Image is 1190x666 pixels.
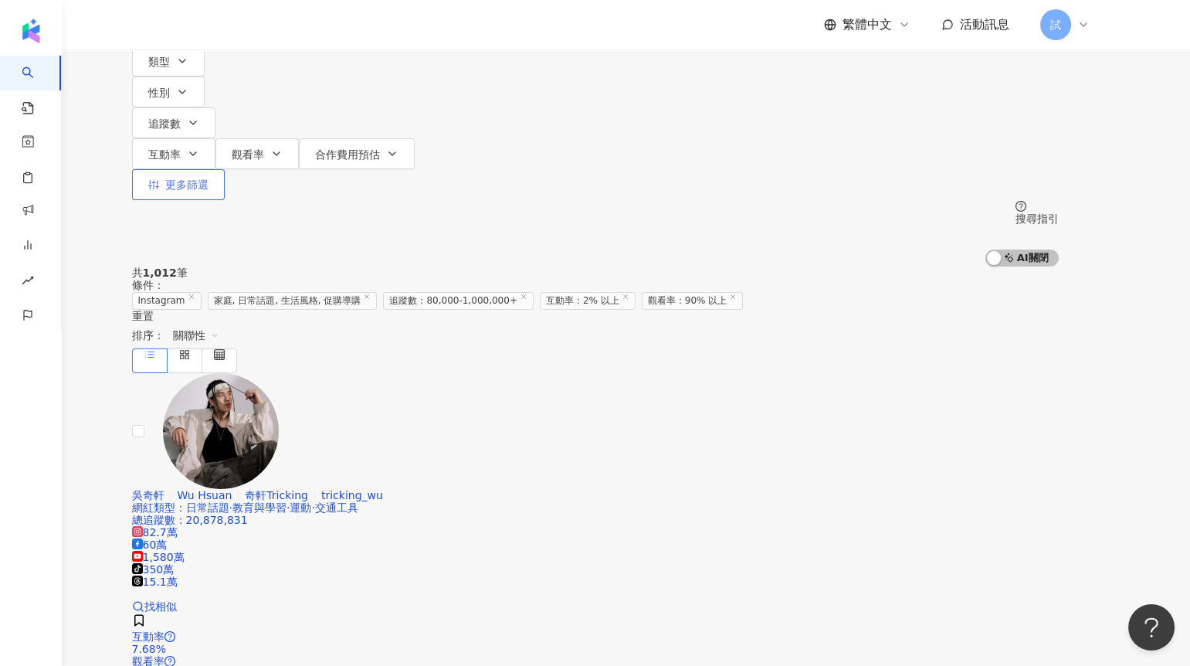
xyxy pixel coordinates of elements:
span: 關聯性 [173,323,219,348]
span: · [229,501,232,514]
span: 性別 [148,87,170,99]
span: 1,012 [143,267,177,279]
span: 觀看率：90% 以上 [642,292,744,310]
img: KOL Avatar [163,373,279,489]
span: Instagram [132,292,202,310]
button: 合作費用預估 [299,138,415,169]
button: 性別 [132,76,205,107]
span: 350萬 [132,563,175,576]
span: 追蹤數：80,000-1,000,000+ [383,292,533,310]
span: 互動率：2% 以上 [540,292,636,310]
iframe: Help Scout Beacon - Open [1128,604,1175,651]
span: 日常話題 [186,501,229,514]
span: 繁體中文 [842,16,892,33]
span: 1,580萬 [132,551,185,563]
div: 總追蹤數 ： 20,878,831 [132,514,1059,526]
span: rise [22,265,34,300]
span: 試 [1050,16,1061,33]
div: 7.68% [132,643,1059,655]
span: 追蹤數 [148,117,181,130]
span: 觀看率 [232,148,264,161]
span: 吳奇軒 [132,489,164,501]
span: 條件 ： [132,279,164,291]
span: 奇軒Tricking [245,489,308,501]
span: Wu Hsuan [178,489,232,501]
span: 合作費用預估 [315,148,380,161]
span: · [286,501,290,514]
button: 追蹤數 [132,107,215,138]
div: 排序： [132,322,1059,348]
span: tricking_wu [321,489,383,501]
span: 交通工具 [315,501,358,514]
span: 找相似 [144,600,177,613]
div: 搜尋指引 [1015,212,1059,225]
button: 觀看率 [215,138,299,169]
span: 教育與學習 [232,501,286,514]
img: logo icon [19,19,43,43]
div: 重置 [132,310,1059,322]
span: 運動 [290,501,311,514]
span: 互動率 [148,148,181,161]
span: question-circle [1015,201,1026,212]
button: 互動率 [132,138,215,169]
span: 活動訊息 [960,17,1009,32]
span: 更多篩選 [165,178,209,191]
span: 互動率 [132,630,164,643]
span: 60萬 [132,539,168,551]
span: 82.7萬 [132,526,178,539]
a: search [22,56,53,116]
a: 找相似 [132,600,177,613]
span: 類型 [148,56,170,68]
div: 網紅類型 ： [132,501,1059,514]
div: 共 筆 [132,267,1059,279]
span: · [311,501,314,514]
span: 家庭, 日常話題, 生活風格, 促購導購 [208,292,378,310]
button: 更多篩選 [132,169,225,200]
button: 類型 [132,46,205,76]
span: 15.1萬 [132,576,178,588]
span: question-circle [164,631,175,642]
